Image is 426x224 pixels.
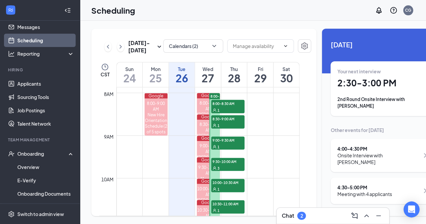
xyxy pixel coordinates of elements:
[17,211,64,217] div: Switch to admin view
[300,42,308,50] svg: Settings
[405,7,411,13] div: CG
[100,176,115,183] div: 10am
[211,136,244,143] span: 9:00-9:30 AM
[117,66,142,72] div: Sun
[197,112,220,151] div: [PERSON_NAME] (Onsite Interview - Daytime FOH Team Member at [GEOGRAPHIC_DATA])
[211,115,244,122] span: 8:30-9:00 AM
[145,112,168,140] div: New Hire Orientation Schedule (2 of 5 spots filled)
[117,62,142,87] a: August 24, 2025
[117,72,142,84] h1: 24
[282,212,294,219] h3: Chat
[17,104,74,117] a: Job Postings
[17,150,69,157] div: Onboarding
[221,66,247,72] div: Thu
[217,144,219,149] span: 1
[143,62,169,87] a: August 25, 2025
[145,100,168,112] div: 8:00-9:00 AM
[217,208,219,213] span: 1
[197,143,220,154] div: 9:00-9:30 AM
[373,210,384,221] button: Minimize
[17,160,74,174] a: Overview
[8,150,15,157] svg: UserCheck
[128,39,155,54] h3: [DATE] - [DATE]
[197,207,220,218] div: 10:30-11:00 AM
[17,34,74,47] a: Scheduling
[211,100,244,106] span: 8:00-8:30 AM
[211,179,244,185] span: 10:00-10:30 AM
[103,133,115,140] div: 9am
[17,50,75,57] div: Reporting
[169,66,195,72] div: Tue
[213,187,216,191] svg: User
[155,43,163,51] svg: SmallChevronDown
[197,154,220,188] div: [PERSON_NAME] (Onsite Interview - BOH Team Member at [GEOGRAPHIC_DATA])
[337,152,419,165] div: Onsite Interview with [PERSON_NAME]
[298,39,311,53] button: Settings
[247,62,273,87] a: August 29, 2025
[197,100,220,112] div: 8:00-8:30 AM
[64,7,71,14] svg: Collapse
[221,62,247,87] a: August 28, 2025
[197,186,220,197] div: 10:00-10:30 AM
[143,72,169,84] h1: 25
[145,93,168,98] div: Google
[8,50,15,57] svg: Analysis
[273,62,299,87] a: August 30, 2025
[403,201,419,217] div: Open Intercom Messenger
[273,66,299,72] div: Sat
[197,133,220,167] div: [PERSON_NAME] (Onsite Interview - BOH Team Member at [GEOGRAPHIC_DATA])
[247,66,273,72] div: Fri
[197,164,220,176] div: 9:30-10:00 AM
[169,62,195,87] a: August 26, 2025
[8,211,15,217] svg: Settings
[8,137,73,143] div: Team Management
[17,77,74,90] a: Applicants
[8,67,73,73] div: Hiring
[211,43,217,49] svg: ChevronDown
[17,20,74,34] a: Messages
[17,90,74,104] a: Sourcing Tools
[197,157,220,162] div: Google
[211,200,244,207] span: 10:30-11:00 AM
[103,90,115,98] div: 8am
[361,210,372,221] button: ChevronUp
[101,71,110,78] span: CST
[17,187,74,200] a: Onboarding Documents
[197,178,220,184] div: Google
[197,136,220,141] div: Google
[211,94,234,98] span: 8:00-11:00 AM
[337,184,392,191] div: 4:30 - 5:00 PM
[105,43,111,51] svg: ChevronLeft
[17,174,74,187] a: E-Verify
[213,145,216,149] svg: User
[169,72,195,84] h1: 26
[213,123,216,127] svg: User
[143,66,169,72] div: Mon
[350,212,358,220] svg: ComposeMessage
[389,6,397,14] svg: QuestionInfo
[17,117,74,130] a: Talent Network
[195,66,221,72] div: Wed
[197,176,220,193] div: Meeting with 3 applicants
[217,166,219,170] span: 3
[17,200,74,214] a: Activity log
[197,122,220,133] div: 8:30-9:00 AM
[7,7,14,13] svg: WorkstreamLogo
[217,108,219,112] span: 1
[197,200,220,205] div: Google
[221,72,247,84] h1: 28
[362,212,370,220] svg: ChevronUp
[375,6,383,14] svg: Notifications
[300,213,303,219] div: 2
[298,39,311,54] a: Settings
[195,62,221,87] a: August 27, 2025
[197,93,220,98] div: Google
[233,42,280,50] input: Manage availability
[213,166,216,170] svg: User
[217,123,219,128] span: 1
[337,145,419,152] div: 4:00 - 4:30 PM
[273,72,299,84] h1: 30
[91,5,135,16] h1: Scheduling
[247,72,273,84] h1: 29
[374,212,382,220] svg: Minimize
